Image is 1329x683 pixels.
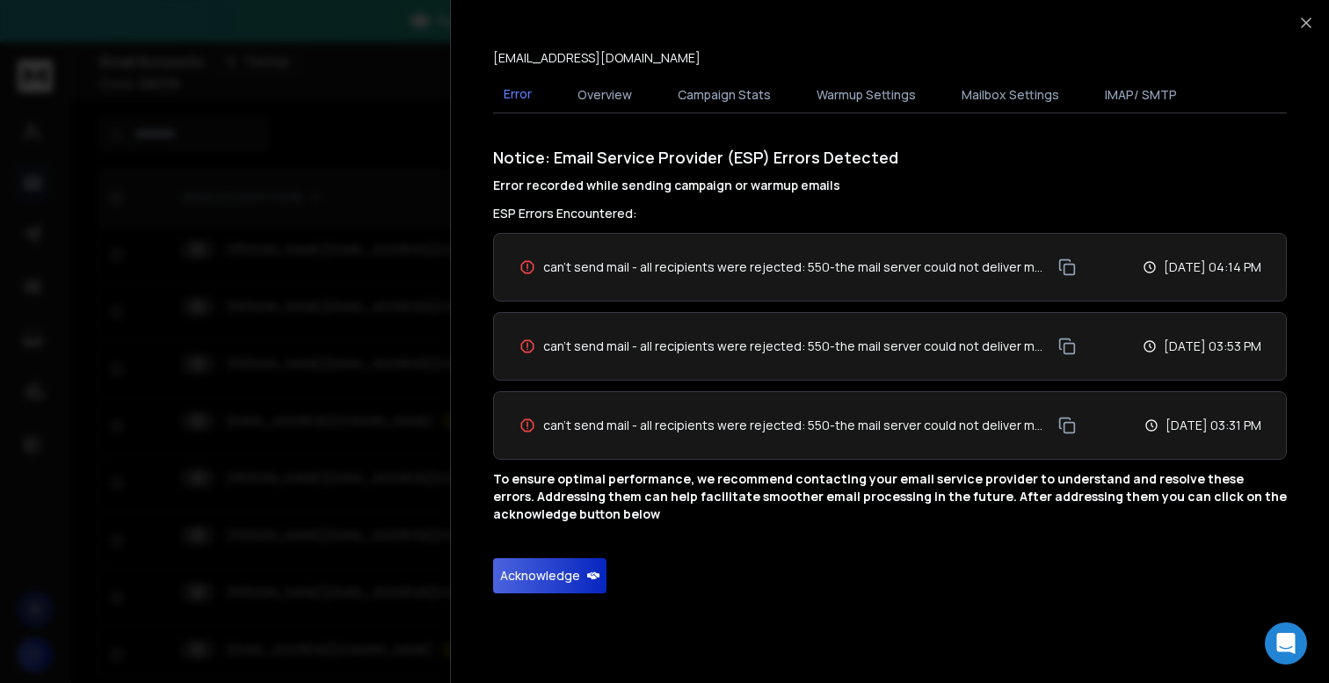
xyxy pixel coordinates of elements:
[493,205,1287,222] h3: ESP Errors Encountered:
[493,75,542,115] button: Error
[543,417,1049,434] span: can't send mail - all recipients were rejected: 550-the mail server could not deliver mail to [EM...
[493,145,1287,194] h1: Notice: Email Service Provider (ESP) Errors Detected
[1164,258,1261,276] p: [DATE] 04:14 PM
[567,76,643,114] button: Overview
[543,258,1049,276] span: can't send mail - all recipients were rejected: 550-the mail server could not deliver mail to [PE...
[1166,417,1261,434] p: [DATE] 03:31 PM
[1164,338,1261,355] p: [DATE] 03:53 PM
[493,558,606,593] button: Acknowledge
[493,49,701,67] p: [EMAIL_ADDRESS][DOMAIN_NAME]
[493,177,1287,194] h4: Error recorded while sending campaign or warmup emails
[543,338,1049,355] span: can't send mail - all recipients were rejected: 550-the mail server could not deliver mail to [EM...
[951,76,1070,114] button: Mailbox Settings
[493,470,1287,523] p: To ensure optimal performance, we recommend contacting your email service provider to understand ...
[667,76,781,114] button: Campaign Stats
[1265,622,1307,665] div: Open Intercom Messenger
[1094,76,1187,114] button: IMAP/ SMTP
[806,76,926,114] button: Warmup Settings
